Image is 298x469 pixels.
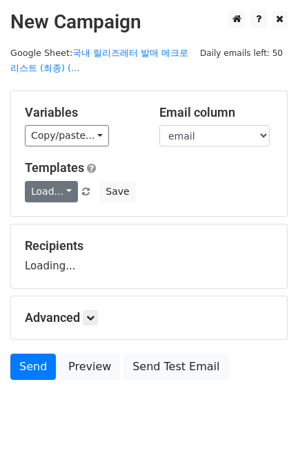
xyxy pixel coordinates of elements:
[25,238,273,253] h5: Recipients
[25,125,109,146] a: Copy/paste...
[25,181,78,202] a: Load...
[195,48,288,58] a: Daily emails left: 50
[159,105,273,120] h5: Email column
[10,48,188,74] a: 국내 릴리즈레터 발매 메크로 리스트 (최종) (...
[25,160,84,175] a: Templates
[10,10,288,34] h2: New Campaign
[229,403,298,469] iframe: Chat Widget
[10,48,188,74] small: Google Sheet:
[25,310,273,325] h5: Advanced
[195,46,288,61] span: Daily emails left: 50
[99,181,135,202] button: Save
[25,238,273,274] div: Loading...
[123,354,228,380] a: Send Test Email
[25,105,139,120] h5: Variables
[10,354,56,380] a: Send
[59,354,120,380] a: Preview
